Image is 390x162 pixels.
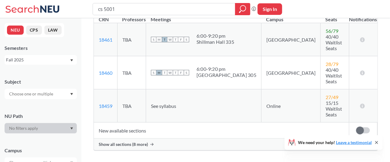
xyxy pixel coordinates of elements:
[118,56,146,89] td: TBA
[94,139,378,150] div: Show all sections (8 more)
[151,70,156,75] span: S
[197,66,256,72] div: 6:00 - 9:20 pm
[99,142,148,147] span: Show all sections (8 more)
[162,70,167,75] span: T
[197,39,234,45] div: Shillman Hall 335
[239,5,246,13] svg: magnifying glass
[6,90,57,98] input: Choose one or multiple
[197,72,256,78] div: [GEOGRAPHIC_DATA] 305
[5,78,77,85] div: Subject
[5,55,77,65] div: Fall 2025Dropdown arrow
[326,94,338,100] span: 27 / 49
[94,122,349,139] td: New available sections
[173,70,178,75] span: T
[178,37,184,42] span: F
[262,56,321,89] td: [GEOGRAPHIC_DATA]
[156,37,162,42] span: M
[197,33,234,39] div: 6:00 - 9:20 pm
[26,26,42,35] button: CPS
[118,23,146,56] td: TBA
[326,28,338,34] span: 56 / 79
[99,103,112,109] a: 18459
[70,59,73,62] svg: Dropdown arrow
[167,37,173,42] span: W
[326,61,338,67] span: 28 / 79
[70,93,73,95] svg: Dropdown arrow
[99,16,109,23] div: CRN
[184,70,189,75] span: S
[258,3,282,15] button: Sign In
[298,140,372,145] span: We need your help!
[5,45,77,51] div: Semesters
[5,147,77,154] div: Campus
[167,70,173,75] span: W
[7,26,24,35] button: NEU
[162,37,167,42] span: T
[262,23,321,56] td: [GEOGRAPHIC_DATA]
[151,37,156,42] span: S
[5,113,77,119] div: NU Path
[151,103,176,109] span: See syllabus
[5,89,77,99] div: Dropdown arrow
[5,123,77,133] div: Dropdown arrow
[99,70,112,76] a: 18460
[6,57,70,63] div: Fall 2025
[70,127,73,130] svg: Dropdown arrow
[118,89,146,122] td: TBA
[99,37,112,43] a: 18461
[262,89,321,122] td: Online
[97,4,231,14] input: Class, professor, course number, "phrase"
[336,140,372,145] a: Leave a testimonial
[326,34,342,51] span: 40/40 Waitlist Seats
[235,3,250,15] div: magnifying glass
[178,70,184,75] span: F
[44,26,62,35] button: LAW
[326,67,342,84] span: 40/40 Waitlist Seats
[184,37,189,42] span: S
[326,100,342,117] span: 15/15 Waitlist Seats
[173,37,178,42] span: T
[156,70,162,75] span: M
